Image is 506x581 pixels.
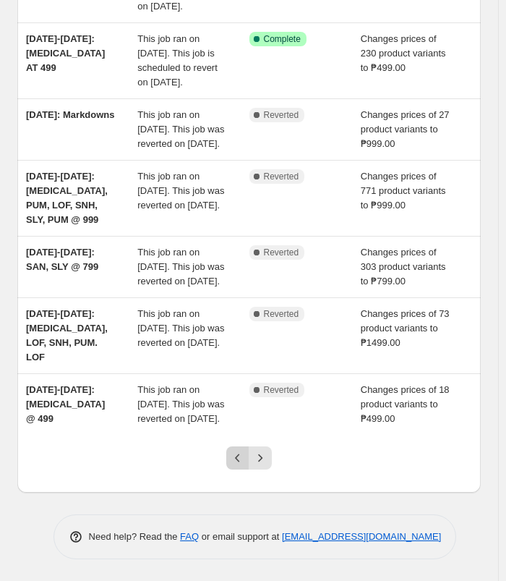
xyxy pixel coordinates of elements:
[249,446,272,470] button: Next
[282,531,441,542] a: [EMAIL_ADDRESS][DOMAIN_NAME]
[89,531,181,542] span: Need help? Read the
[137,171,224,211] span: This job ran on [DATE]. This job was reverted on [DATE].
[361,109,450,149] span: Changes prices of 27 product variants to ₱999.00
[226,446,272,470] nav: Pagination
[26,109,115,120] span: [DATE]: Markdowns
[180,531,199,542] a: FAQ
[26,247,98,272] span: [DATE]-[DATE]: SAN, SLY @ 799
[361,171,446,211] span: Changes prices of 771 product variants to ₱999.00
[137,308,224,348] span: This job ran on [DATE]. This job was reverted on [DATE].
[264,384,299,396] span: Reverted
[361,308,450,348] span: Changes prices of 73 product variants to ₱1499.00
[26,171,108,225] span: [DATE]-[DATE]: [MEDICAL_DATA], PUM, LOF, SNH, SLY, PUM @ 999
[361,33,446,73] span: Changes prices of 230 product variants to ₱499.00
[264,247,299,258] span: Reverted
[264,171,299,182] span: Reverted
[137,384,224,424] span: This job ran on [DATE]. This job was reverted on [DATE].
[137,33,218,88] span: This job ran on [DATE]. This job is scheduled to revert on [DATE].
[264,109,299,121] span: Reverted
[26,308,108,362] span: [DATE]-[DATE]: [MEDICAL_DATA], LOF, SNH, PUM. LOF
[226,446,249,470] button: Previous
[137,247,224,287] span: This job ran on [DATE]. This job was reverted on [DATE].
[137,109,224,149] span: This job ran on [DATE]. This job was reverted on [DATE].
[361,247,446,287] span: Changes prices of 303 product variants to ₱799.00
[361,384,450,424] span: Changes prices of 18 product variants to ₱499.00
[264,33,301,45] span: Complete
[264,308,299,320] span: Reverted
[199,531,282,542] span: or email support at
[26,384,105,424] span: [DATE]-[DATE]: [MEDICAL_DATA] @ 499
[26,33,105,73] span: [DATE]-[DATE]: [MEDICAL_DATA] AT 499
